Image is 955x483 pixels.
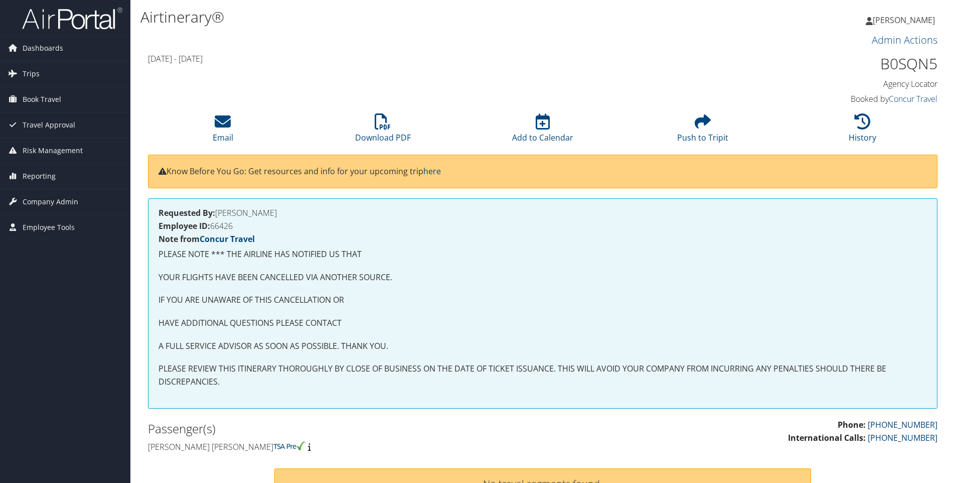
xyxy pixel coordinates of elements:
[158,233,255,245] strong: Note from
[423,166,441,177] a: here
[866,5,945,35] a: [PERSON_NAME]
[273,441,306,450] img: tsa-precheck.png
[158,363,927,388] p: PLEASE REVIEW THIS ITINERARY THOROUGHLY BY CLOSE OF BUSINESS ON THE DATE OF TICKET ISSUANCE. THIS...
[158,220,210,231] strong: Employee ID:
[838,419,866,430] strong: Phone:
[849,119,876,143] a: History
[200,233,255,245] a: Concur Travel
[23,189,78,214] span: Company Admin
[23,61,40,86] span: Trips
[751,53,937,74] h1: B0SQN5
[158,209,927,217] h4: [PERSON_NAME]
[23,112,75,138] span: Travel Approval
[158,222,927,230] h4: 66426
[158,317,927,330] p: HAVE ADDITIONAL QUESTIONS PLEASE CONTACT
[751,93,937,104] h4: Booked by
[148,420,535,437] h2: Passenger(s)
[158,294,927,307] p: IF YOU ARE UNAWARE OF THIS CANCELLATION OR
[140,7,677,28] h1: Airtinerary®
[158,165,927,178] p: Know Before You Go: Get resources and info for your upcoming trip
[677,119,728,143] a: Push to Tripit
[158,207,215,218] strong: Requested By:
[23,164,56,189] span: Reporting
[512,119,573,143] a: Add to Calendar
[751,78,937,89] h4: Agency Locator
[868,432,937,443] a: [PHONE_NUMBER]
[889,93,937,104] a: Concur Travel
[788,432,866,443] strong: International Calls:
[23,87,61,112] span: Book Travel
[148,53,736,64] h4: [DATE] - [DATE]
[148,441,535,452] h4: [PERSON_NAME] [PERSON_NAME]
[868,419,937,430] a: [PHONE_NUMBER]
[213,119,233,143] a: Email
[873,15,935,26] span: [PERSON_NAME]
[23,215,75,240] span: Employee Tools
[355,119,411,143] a: Download PDF
[23,138,83,163] span: Risk Management
[872,33,937,47] a: Admin Actions
[158,271,927,284] p: YOUR FLIGHTS HAVE BEEN CANCELLED VIA ANOTHER SOURCE.
[22,7,122,30] img: airportal-logo.png
[158,340,927,353] p: A FULL SERVICE ADVISOR AS SOON AS POSSIBLE. THANK YOU.
[158,248,927,261] p: PLEASE NOTE *** THE AIRLINE HAS NOTIFIED US THAT
[23,36,63,61] span: Dashboards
